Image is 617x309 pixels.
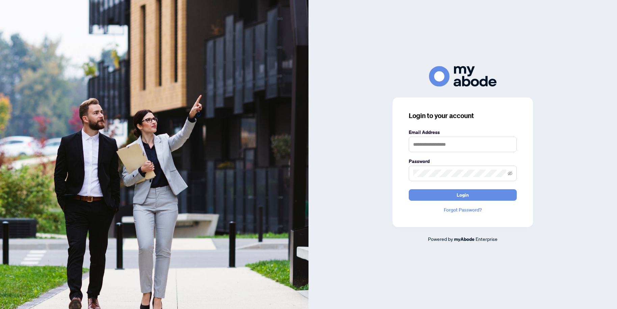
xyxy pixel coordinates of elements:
a: myAbode [454,235,475,243]
label: Email Address [409,129,517,136]
button: Login [409,189,517,201]
span: eye-invisible [508,171,512,176]
img: ma-logo [429,66,497,87]
label: Password [409,158,517,165]
h3: Login to your account [409,111,517,120]
a: Forgot Password? [409,206,517,214]
span: Login [457,190,469,200]
span: Enterprise [476,236,498,242]
span: Powered by [428,236,453,242]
